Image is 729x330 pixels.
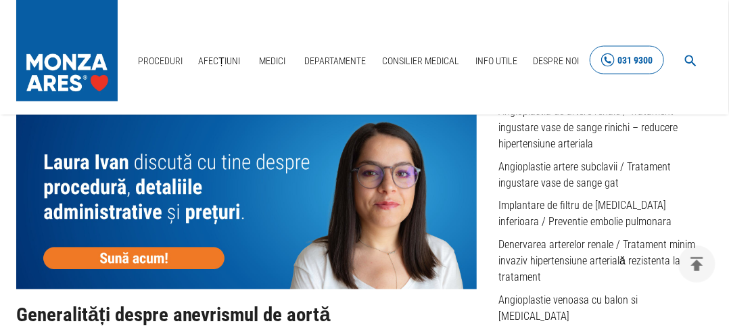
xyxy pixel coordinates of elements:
a: Medici [251,47,294,75]
a: Angioplastie artere subclavii / Tratament ingustare vase de sange gat [498,160,671,189]
a: Despre Noi [528,47,585,75]
a: Consilier Medical [377,47,465,75]
a: Angioplastia de artere renale / Tratament ingustare vase de sange rinichi – reducere hipertensiun... [498,105,678,150]
img: null [16,105,477,289]
a: Proceduri [133,47,188,75]
a: Angioplastie venoasa cu balon si [MEDICAL_DATA] [498,294,638,323]
div: 031 9300 [617,52,653,69]
a: Denervarea arterelor renale / Tratament minim invaziv hipertensiune arterială rezistenta la trata... [498,239,695,284]
h2: Generalități despre anevrismul de aortă [16,305,477,327]
a: Afecțiuni [193,47,245,75]
button: delete [678,245,715,283]
a: Implantare de filtru de [MEDICAL_DATA] inferioara / Preventie embolie pulmonara [498,199,672,229]
a: 031 9300 [590,46,664,75]
a: Departamente [299,47,371,75]
a: Info Utile [470,47,523,75]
